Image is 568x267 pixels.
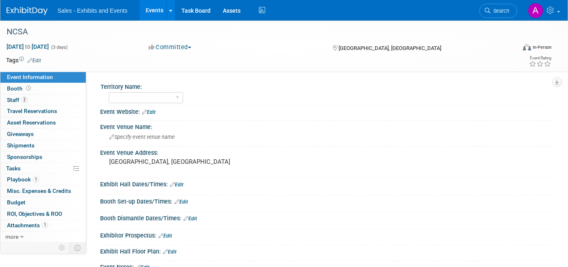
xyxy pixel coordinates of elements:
span: more [5,233,18,240]
td: Toggle Event Tabs [69,242,86,253]
span: Playbook [7,176,39,183]
div: Exhibit Hall Floor Plan: [100,245,552,256]
div: Exhibit Hall Dates/Times: [100,178,552,189]
a: Edit [170,182,183,188]
img: Alexandra Horne [528,3,543,18]
a: Event Information [0,72,86,83]
span: (3 days) [50,45,68,50]
img: ExhibitDay [7,7,48,15]
a: Search [479,4,517,18]
span: Specify event venue name [109,134,175,140]
div: In-Person [532,44,552,50]
div: Territory Name: [101,81,548,91]
span: 1 [33,176,39,183]
a: Shipments [0,140,86,151]
a: Edit [27,58,41,63]
a: Edit [163,249,176,255]
a: Edit [174,199,188,205]
div: Booth Set-up Dates/Times: [100,195,552,206]
span: ROI, Objectives & ROO [7,210,62,217]
span: Giveaways [7,131,34,137]
span: to [24,43,32,50]
span: Event Information [7,74,53,80]
div: Event Website: [100,106,552,116]
button: Committed [146,43,195,52]
a: Giveaways [0,129,86,140]
a: Edit [183,216,197,222]
a: more [0,231,86,242]
div: Event Format [471,43,552,55]
span: Attachments [7,222,48,229]
span: Staff [7,97,27,103]
span: Travel Reservations [7,108,57,114]
div: Exhibitor Prospectus: [100,229,552,240]
a: Edit [158,233,172,239]
a: Asset Reservations [0,117,86,128]
span: 1 [42,222,48,228]
td: Personalize Event Tab Strip [55,242,69,253]
a: Booth [0,83,86,94]
a: Playbook1 [0,174,86,185]
div: Event Venue Name: [100,121,552,131]
span: [DATE] [DATE] [6,43,49,50]
span: Booth not reserved yet [25,85,32,91]
span: 2 [21,97,27,103]
div: Event Rating [529,56,551,60]
a: Staff2 [0,95,86,106]
span: Shipments [7,142,34,149]
pre: [GEOGRAPHIC_DATA], [GEOGRAPHIC_DATA] [109,158,279,165]
span: Booth [7,85,32,92]
a: ROI, Objectives & ROO [0,208,86,219]
span: Sales - Exhibits and Events [57,7,127,14]
div: Booth Dismantle Dates/Times: [100,212,552,223]
span: Asset Reservations [7,119,56,126]
span: Tasks [6,165,21,172]
span: Search [490,8,509,14]
a: Misc. Expenses & Credits [0,186,86,197]
a: Tasks [0,163,86,174]
span: Misc. Expenses & Credits [7,188,71,194]
div: NCSA [4,25,505,39]
a: Attachments1 [0,220,86,231]
span: [GEOGRAPHIC_DATA], [GEOGRAPHIC_DATA] [339,45,441,51]
a: Budget [0,197,86,208]
span: Budget [7,199,25,206]
td: Tags [6,56,41,64]
a: Travel Reservations [0,106,86,117]
img: Format-Inperson.png [523,44,531,50]
a: Sponsorships [0,152,86,163]
a: Edit [142,109,156,115]
span: Sponsorships [7,154,42,160]
div: Event Venue Address: [100,147,552,157]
